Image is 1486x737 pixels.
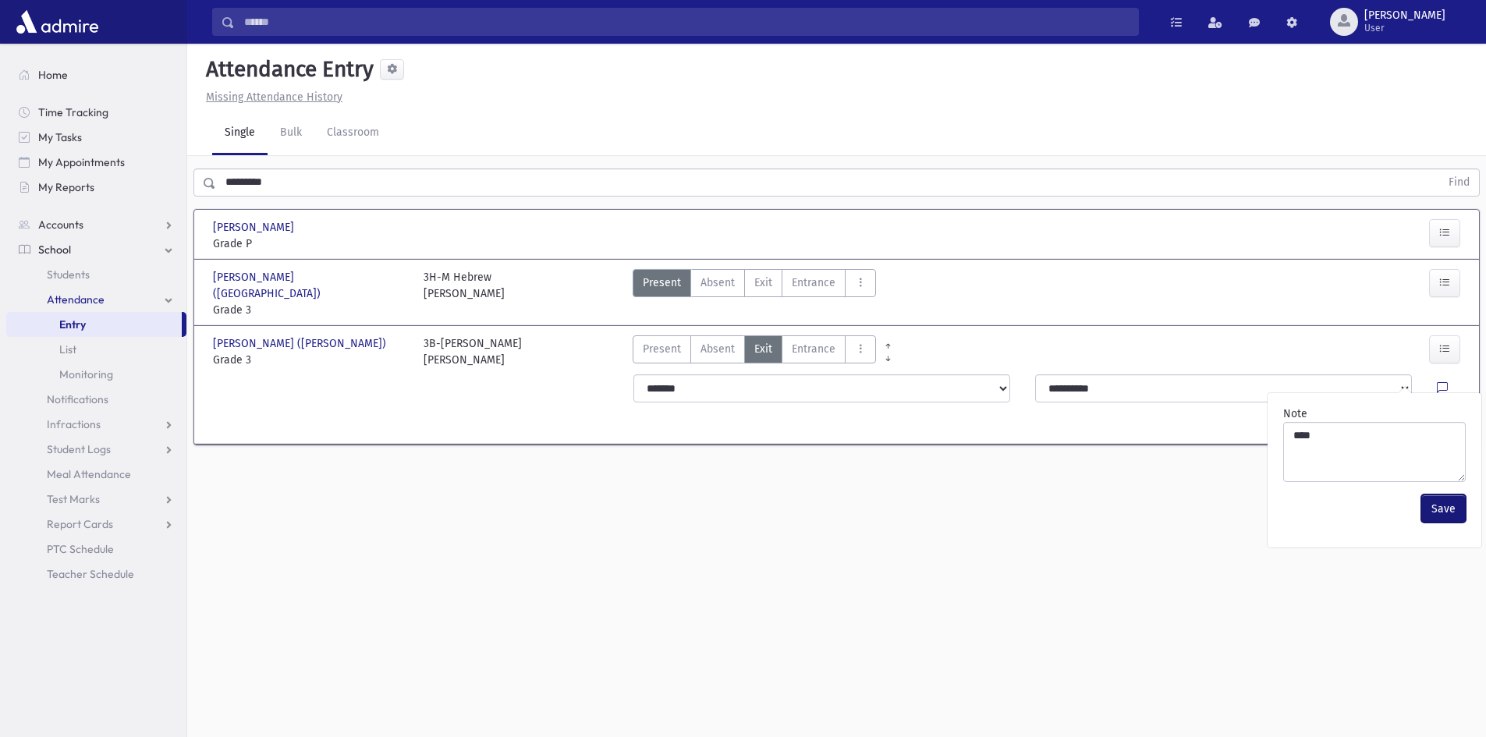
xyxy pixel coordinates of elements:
span: Report Cards [47,517,113,531]
span: Grade 3 [213,352,408,368]
div: 3B-[PERSON_NAME] [PERSON_NAME] [424,335,522,368]
a: Single [212,112,268,155]
span: My Tasks [38,130,82,144]
span: Present [643,275,681,291]
span: [PERSON_NAME] [213,219,297,236]
a: My Reports [6,175,186,200]
span: Absent [700,341,735,357]
span: [PERSON_NAME] ([PERSON_NAME]) [213,335,389,352]
span: Entrance [792,341,835,357]
a: Students [6,262,186,287]
span: Meal Attendance [47,467,131,481]
a: Notifications [6,387,186,412]
a: Time Tracking [6,100,186,125]
span: Test Marks [47,492,100,506]
span: [PERSON_NAME] ([GEOGRAPHIC_DATA]) [213,269,408,302]
a: Report Cards [6,512,186,537]
span: Grade P [213,236,408,252]
span: [PERSON_NAME] [1364,9,1445,22]
a: Attendance [6,287,186,312]
a: Accounts [6,212,186,237]
span: Infractions [47,417,101,431]
button: Find [1439,169,1479,196]
span: Absent [700,275,735,291]
span: Students [47,268,90,282]
span: Monitoring [59,367,113,381]
span: List [59,342,76,356]
div: AttTypes [633,335,876,368]
a: Entry [6,312,182,337]
a: Test Marks [6,487,186,512]
button: Save [1421,494,1466,523]
span: Entrance [792,275,835,291]
h5: Attendance Entry [200,56,374,83]
span: School [38,243,71,257]
span: Student Logs [47,442,111,456]
u: Missing Attendance History [206,90,342,104]
a: Bulk [268,112,314,155]
span: Attendance [47,292,105,306]
a: List [6,337,186,362]
a: My Appointments [6,150,186,175]
span: My Appointments [38,155,125,169]
span: Grade 3 [213,302,408,318]
input: Search [235,8,1138,36]
span: Teacher Schedule [47,567,134,581]
span: PTC Schedule [47,542,114,556]
a: Home [6,62,186,87]
div: 3H-M Hebrew [PERSON_NAME] [424,269,505,318]
a: Monitoring [6,362,186,387]
a: Classroom [314,112,392,155]
span: Notifications [47,392,108,406]
span: Accounts [38,218,83,232]
a: Infractions [6,412,186,437]
a: Teacher Schedule [6,562,186,586]
a: Missing Attendance History [200,90,342,104]
div: AttTypes [633,269,876,318]
a: PTC Schedule [6,537,186,562]
span: User [1364,22,1445,34]
img: AdmirePro [12,6,102,37]
label: Note [1283,406,1307,422]
span: My Reports [38,180,94,194]
span: Entry [59,317,86,331]
span: Exit [754,275,772,291]
span: Exit [754,341,772,357]
span: Home [38,68,68,82]
a: Student Logs [6,437,186,462]
span: Present [643,341,681,357]
span: Time Tracking [38,105,108,119]
a: Meal Attendance [6,462,186,487]
a: My Tasks [6,125,186,150]
a: School [6,237,186,262]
